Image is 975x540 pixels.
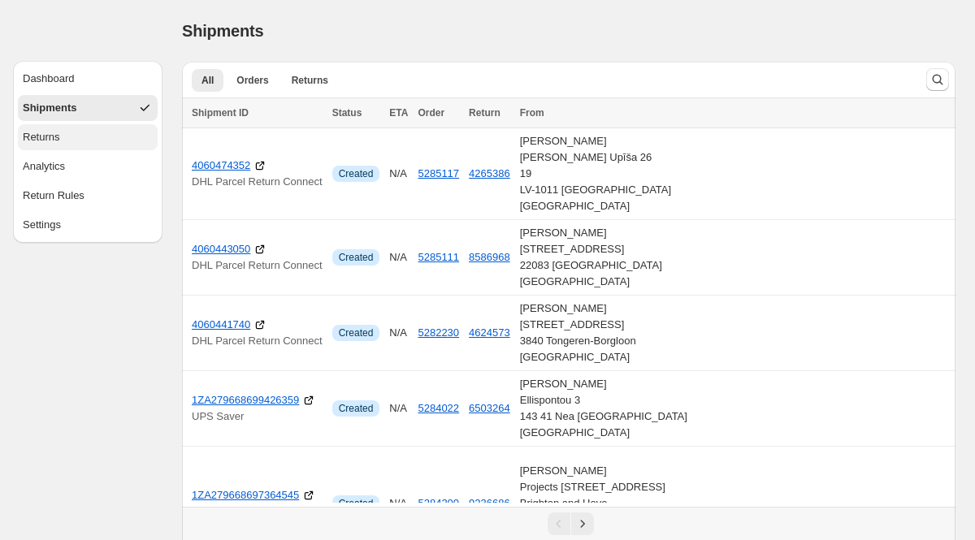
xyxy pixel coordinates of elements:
span: Status [332,107,362,119]
button: 4624573 [469,326,510,339]
a: 5284022 [418,402,459,414]
p: DHL Parcel Return Connect [192,257,323,274]
button: Next [571,512,594,535]
span: All [201,74,214,87]
div: Dashboard [23,71,75,87]
button: 4265386 [469,167,510,179]
a: 5285117 [418,167,459,179]
button: Settings [18,212,158,238]
span: Shipments [182,22,263,40]
button: Shipments [18,95,158,121]
button: 6503264 [469,402,510,414]
div: Analytics [23,158,65,175]
span: ETA [389,107,408,119]
a: 5284200 [418,497,459,509]
span: Orders [236,74,268,87]
nav: Pagination [182,507,955,540]
div: Return Rules [23,188,84,204]
div: Settings [23,217,61,233]
div: [PERSON_NAME] [STREET_ADDRESS] 22083 [GEOGRAPHIC_DATA] [GEOGRAPHIC_DATA] [520,225,969,290]
div: [PERSON_NAME] [STREET_ADDRESS] 3840 Tongeren-Borgloon [GEOGRAPHIC_DATA] [520,300,969,365]
span: Created [339,402,374,415]
td: N/A [384,220,413,296]
button: Return Rules [18,183,158,209]
button: Dashboard [18,66,158,92]
div: Returns [23,129,60,145]
span: Shipment ID [192,107,249,119]
button: Returns [18,124,158,150]
td: N/A [384,371,413,447]
p: DHL Parcel Return Connect [192,174,323,190]
button: 8586968 [469,251,510,263]
td: N/A [384,296,413,371]
p: DHL Parcel Return Connect [192,333,323,349]
span: From [520,107,544,119]
span: Created [339,251,374,264]
button: 9236686 [469,497,510,509]
a: 5285111 [418,251,459,263]
div: [PERSON_NAME] [PERSON_NAME] Upīša 26 19 LV-1011 [GEOGRAPHIC_DATA] [GEOGRAPHIC_DATA] [520,133,969,214]
span: Return [469,107,500,119]
a: 4060441740 [192,317,250,333]
div: [PERSON_NAME] Ellispontou 3 143 41 Nea [GEOGRAPHIC_DATA] [GEOGRAPHIC_DATA] [520,376,969,441]
span: Returns [292,74,328,87]
p: UPS Saver [192,408,323,425]
a: 4060474352 [192,158,250,174]
a: 5282230 [418,326,459,339]
a: 4060443050 [192,241,250,257]
button: Analytics [18,153,158,179]
td: N/A [384,128,413,220]
a: 1ZA279668697364545 [192,487,299,503]
span: Order [418,107,444,119]
span: Created [339,167,374,180]
a: 1ZA279668699426359 [192,392,299,408]
div: Shipments [23,100,76,116]
button: Search and filter results [926,68,949,91]
span: Created [339,326,374,339]
span: Created [339,497,374,510]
